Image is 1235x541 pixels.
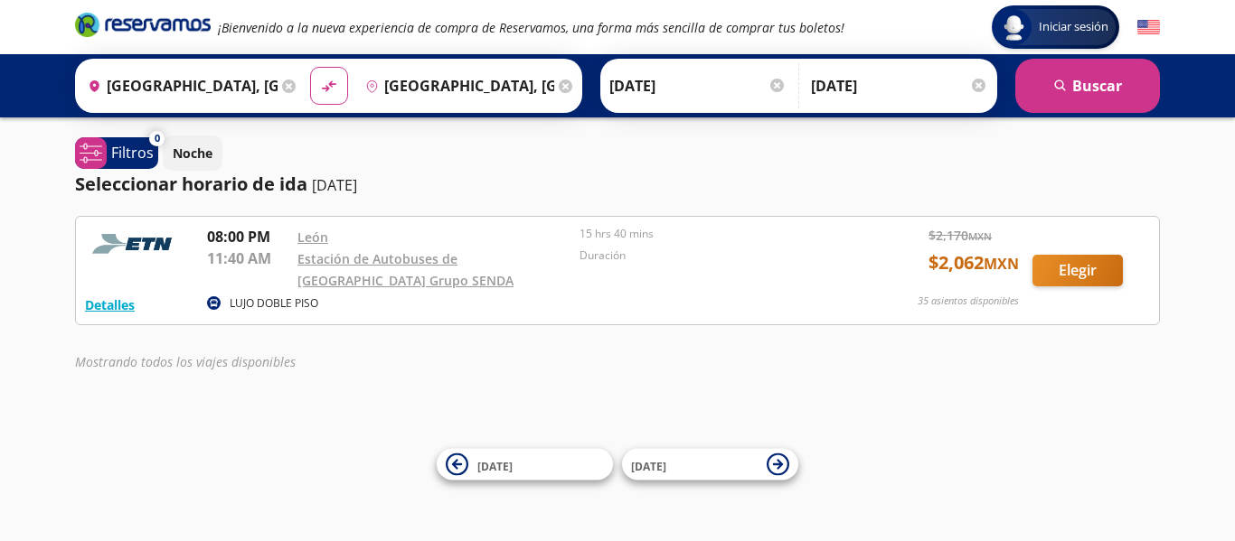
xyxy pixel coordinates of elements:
p: 08:00 PM [207,226,288,247]
i: Brand Logo [75,11,211,38]
button: [DATE] [622,449,798,480]
p: 11:40 AM [207,247,288,269]
span: $ 2,062 [929,249,1019,276]
span: $ 2,170 [929,226,992,245]
input: Opcional [811,63,988,108]
p: 35 asientos disponibles [918,294,1019,309]
p: 15 hrs 40 mins [580,226,853,242]
img: RESERVAMOS [85,226,184,262]
button: 0Filtros [75,137,158,169]
button: Buscar [1015,59,1160,113]
em: ¡Bienvenido a la nueva experiencia de compra de Reservamos, una forma más sencilla de comprar tus... [218,19,844,36]
button: English [1137,16,1160,39]
span: 0 [155,131,160,146]
p: [DATE] [312,174,357,196]
span: [DATE] [631,458,666,473]
input: Elegir Fecha [609,63,787,108]
p: Filtros [111,142,154,163]
button: Noche [163,135,222,171]
span: Iniciar sesión [1032,18,1116,36]
input: Buscar Origen [80,63,278,108]
small: MXN [968,229,992,243]
a: Estación de Autobuses de [GEOGRAPHIC_DATA] Grupo SENDA [297,250,514,289]
a: León [297,229,328,246]
button: Elegir [1032,255,1123,286]
input: Buscar Destino [358,63,555,108]
button: Detalles [85,295,135,314]
p: Seleccionar horario de ida [75,171,307,198]
small: MXN [984,254,1019,274]
button: [DATE] [437,449,613,480]
p: LUJO DOBLE PISO [230,295,318,312]
span: [DATE] [477,458,513,473]
a: Brand Logo [75,11,211,43]
em: Mostrando todos los viajes disponibles [75,353,296,370]
p: Duración [580,247,853,264]
p: Noche [173,144,212,163]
